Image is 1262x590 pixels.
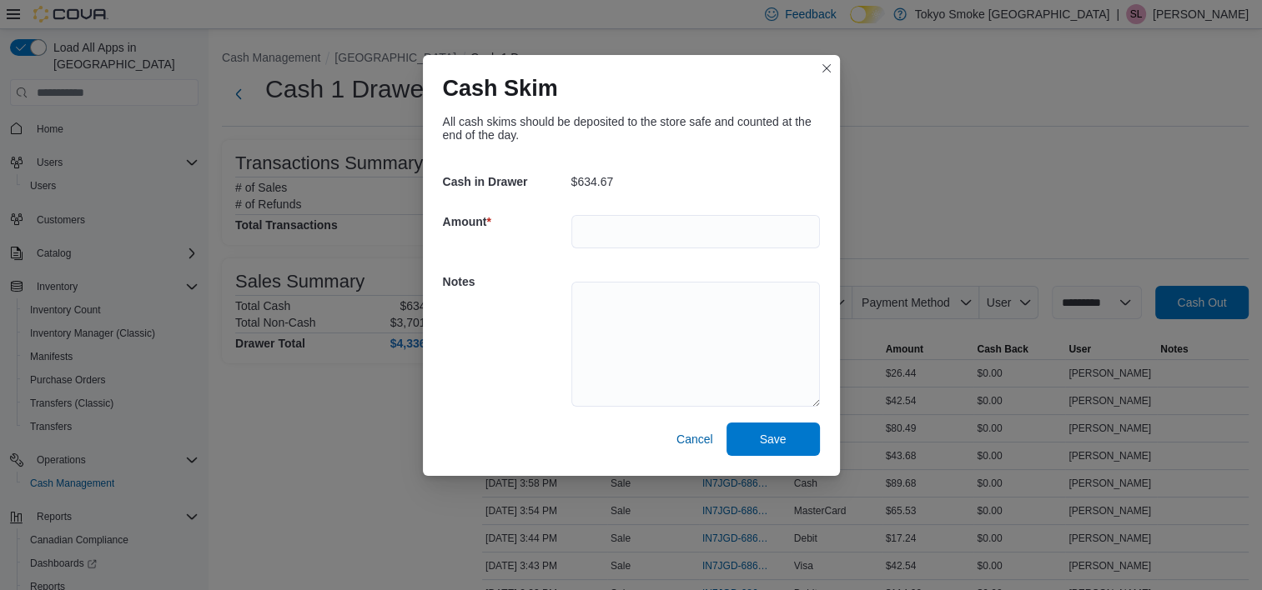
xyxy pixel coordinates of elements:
[760,431,787,447] span: Save
[817,58,837,78] button: Closes this modal window
[676,431,713,447] span: Cancel
[571,175,614,188] p: $634.67
[443,205,568,238] h5: Amount
[443,265,568,298] h5: Notes
[670,422,720,456] button: Cancel
[443,75,558,102] h1: Cash Skim
[443,115,820,142] div: All cash skims should be deposited to the store safe and counted at the end of the day.
[443,165,568,198] h5: Cash in Drawer
[727,422,820,456] button: Save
